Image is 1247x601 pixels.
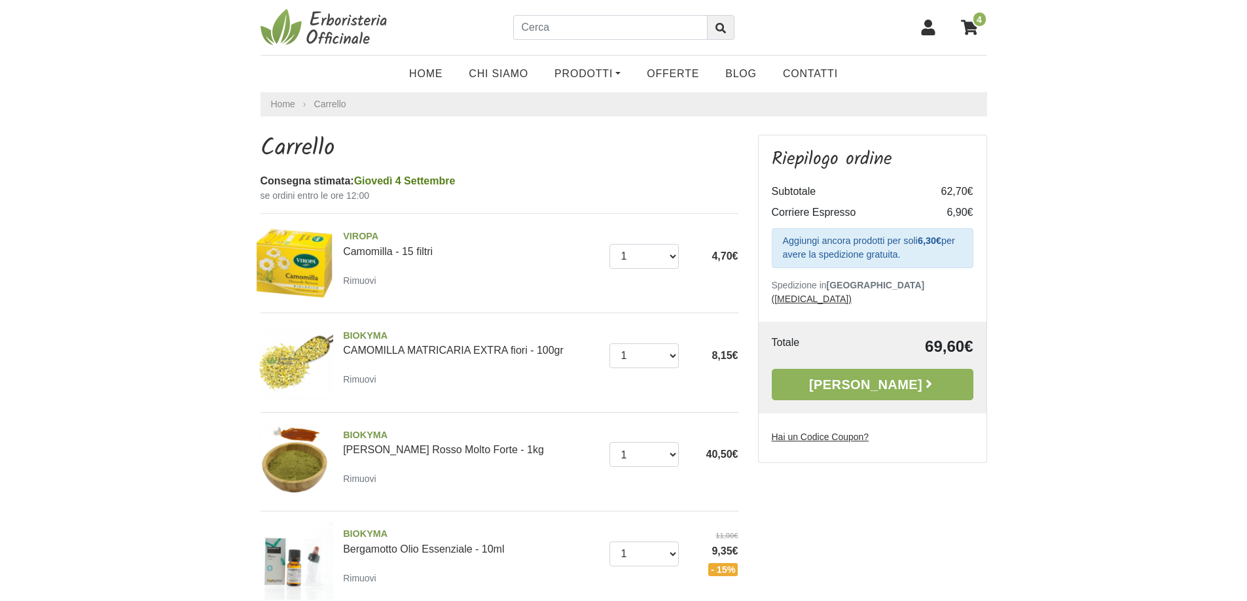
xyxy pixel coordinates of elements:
[770,61,851,87] a: Contatti
[772,294,852,304] a: ([MEDICAL_DATA])
[396,61,456,87] a: Home
[343,230,600,244] span: VIROPA
[271,97,295,111] a: Home
[689,543,738,559] span: 9,35€
[256,423,334,501] img: Henné Rosso Molto Forte - 1kg
[827,280,925,290] b: [GEOGRAPHIC_DATA]
[772,430,869,444] label: Hai un Codice Coupon?
[954,11,987,44] a: 4
[343,470,382,487] a: Rimuovi
[772,202,921,223] td: Corriere Espresso
[541,61,634,87] a: Prodotti
[314,99,346,109] a: Carrello
[772,369,973,400] a: [PERSON_NAME]
[343,272,382,288] a: Rimuovi
[261,173,738,189] div: Consegna stimata:
[772,432,869,442] u: Hai un Codice Coupon?
[708,563,738,576] span: - 15%
[772,279,973,306] p: Spedizione in
[772,181,921,202] td: Subtotale
[343,573,376,583] small: Rimuovi
[261,135,738,163] h1: Carrello
[343,275,376,286] small: Rimuovi
[689,530,738,541] del: 11,00€
[343,570,382,586] a: Rimuovi
[712,61,770,87] a: Blog
[921,181,973,202] td: 62,70€
[456,61,541,87] a: Chi Siamo
[634,61,712,87] a: OFFERTE
[354,175,456,186] span: Giovedì 4 Settembre
[846,335,973,358] td: 69,60€
[712,350,738,361] span: 8,15€
[256,522,334,600] img: Bergamotto Olio Essenziale - 10ml
[343,527,600,541] span: BIOKYMA
[513,15,708,40] input: Cerca
[343,329,600,343] span: BIOKYMA
[972,11,987,27] span: 4
[261,189,738,203] small: se ordini entro le ore 12:00
[343,527,600,555] a: BIOKYMABergamotto Olio Essenziale - 10ml
[772,335,846,358] td: Totale
[918,235,941,246] strong: 6,30€
[261,8,391,47] img: Erboristeria Officinale
[343,374,376,385] small: Rimuovi
[256,324,334,402] img: CAMOMILLA MATRICARIA EXTRA fiori - 100gr
[256,224,334,302] img: Camomilla - 15 filtri
[343,428,600,456] a: BIOKYMA[PERSON_NAME] Rosso Molto Forte - 1kg
[343,230,600,257] a: VIROPACamomilla - 15 filtri
[343,428,600,443] span: BIOKYMA
[343,371,382,387] a: Rimuovi
[921,202,973,223] td: 6,90€
[343,329,600,356] a: BIOKYMACAMOMILLA MATRICARIA EXTRA fiori - 100gr
[706,449,738,460] span: 40,50€
[343,473,376,484] small: Rimuovi
[712,250,738,262] span: 4,70€
[772,148,973,171] h3: Riepilogo ordine
[261,92,987,116] nav: breadcrumb
[772,228,973,268] div: Aggiungi ancora prodotti per soli per avere la spedizione gratuita.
